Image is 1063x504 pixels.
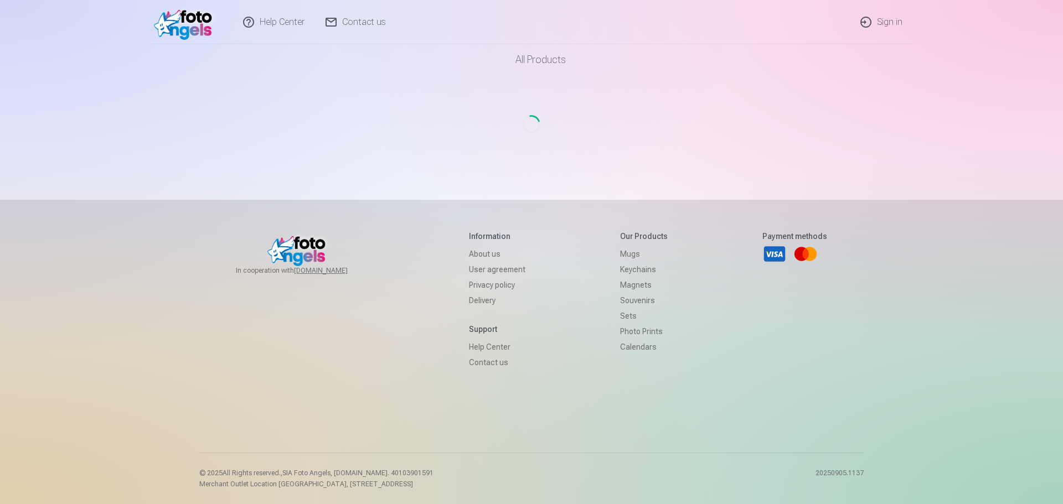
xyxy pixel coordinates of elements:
a: Delivery [469,293,525,308]
img: /v1 [154,4,218,40]
a: Calendars [620,339,668,355]
a: Visa [762,242,787,266]
a: User agreement [469,262,525,277]
a: Photo prints [620,324,668,339]
a: Magnets [620,277,668,293]
h5: Our products [620,231,668,242]
span: In cooperation with [236,266,374,275]
a: About us [469,246,525,262]
a: Mugs [620,246,668,262]
a: Sets [620,308,668,324]
a: Mastercard [793,242,818,266]
a: All products [484,44,579,75]
p: Merchant Outlet Location [GEOGRAPHIC_DATA], [STREET_ADDRESS] [199,480,434,489]
h5: Payment methods [762,231,827,242]
a: Contact us [469,355,525,370]
span: SIA Foto Angels, [DOMAIN_NAME]. 40103901591 [282,469,434,477]
h5: Support [469,324,525,335]
a: Help Center [469,339,525,355]
a: Keychains [620,262,668,277]
a: Privacy policy [469,277,525,293]
a: Souvenirs [620,293,668,308]
a: [DOMAIN_NAME] [294,266,374,275]
h5: Information [469,231,525,242]
p: 20250905.1137 [816,469,864,489]
p: © 2025 All Rights reserved. , [199,469,434,477]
